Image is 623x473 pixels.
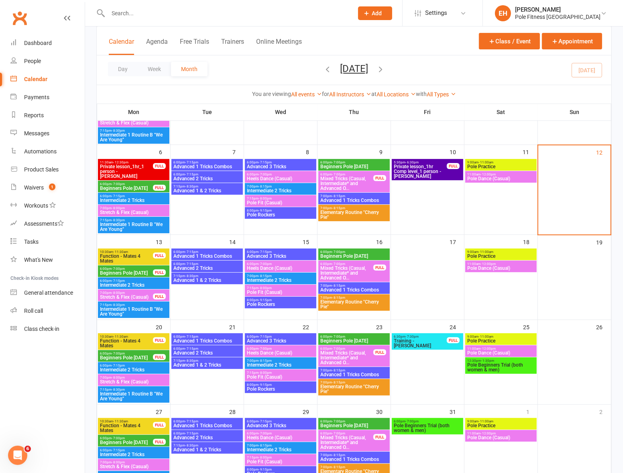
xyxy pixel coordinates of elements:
span: 6:00pm [246,161,315,164]
span: 6:00pm [320,262,374,266]
span: Pole Dance (Casual) [467,351,535,355]
span: 6:00pm [173,262,241,266]
span: Intermediate 2 Tricks [246,363,315,367]
th: Thu [318,104,391,120]
button: Add [358,6,392,20]
span: Stretch & Flex (Casual) [100,120,168,125]
span: - 12:00pm [480,173,496,176]
div: FULL [447,163,460,169]
div: General attendance [24,290,73,296]
span: - 12:30pm [113,161,128,164]
span: 6:00pm [100,352,153,355]
div: 29 [303,405,317,418]
input: Search... [106,8,348,19]
span: Intermediate 2 Tricks [100,367,168,372]
span: Advanced 2 Tricks [173,266,241,271]
span: - 7:00pm [112,182,125,186]
a: Class kiosk mode [10,320,85,338]
span: 7:00pm [100,376,168,379]
span: Advanced 1 & 2 Tricks [173,363,241,367]
div: 19 [597,235,611,249]
span: Intermediate 1 Routine B "We Are Young" [100,222,168,232]
a: Tasks [10,233,85,251]
span: Pole Beginners Trial (both women & men) [467,363,535,372]
a: Waivers 1 [10,179,85,197]
div: [PERSON_NAME] [515,6,601,13]
div: Class check-in [24,326,59,332]
div: 16 [376,235,391,248]
div: 15 [303,235,317,248]
th: Tue [171,104,244,120]
span: 7:00pm [100,206,168,210]
span: 7:00pm [320,206,388,210]
span: Advanced 1 Tricks Combos [173,338,241,343]
div: Workouts [24,202,48,209]
button: Day [108,62,138,76]
div: 11 [523,145,537,158]
a: All Types [427,91,456,98]
span: - 8:30pm [112,129,125,133]
span: - 7:15pm [185,262,198,266]
button: Class / Event [479,33,540,49]
span: Settings [425,4,447,22]
a: Payments [10,88,85,106]
span: - 12:00pm [480,262,496,266]
div: 17 [450,235,464,248]
span: 6:00pm [173,420,241,423]
span: - 11:30am [113,420,128,423]
span: - 7:15pm [259,335,272,338]
span: - 7:00pm [259,347,272,351]
th: Mon [97,104,171,120]
span: Elementary Routine "Cherry Pie" [320,210,388,220]
strong: at [371,91,377,97]
span: 5:30pm [393,161,447,164]
span: Advanced 1 Tricks Combos [173,164,241,169]
span: Private lesson_1hr Comp level_1 person - [PERSON_NAME] [393,164,447,179]
span: Beginners Pole [DATE] [100,186,153,191]
span: - 8:15pm [259,185,272,188]
span: 7:15pm [100,388,168,391]
span: 6:00pm [100,364,168,367]
span: 6:00pm [173,335,241,338]
span: Beginners Pole [DATE] [320,254,388,259]
span: 7:00pm [320,296,388,300]
th: Sun [538,104,611,120]
div: FULL [153,337,166,343]
button: Free Trials [180,38,209,55]
span: 12:30pm [467,359,535,363]
span: 6:00pm [246,250,315,254]
span: Advanced 1 Tricks Combos [320,198,388,203]
span: Pole Practice [467,338,535,343]
span: 7:00pm [246,274,315,278]
span: 1 [49,183,55,190]
span: Pole Rockers [246,212,315,217]
span: 10:30am [100,420,153,423]
span: 7:15pm [246,197,315,200]
div: FULL [373,349,386,355]
span: - 7:15pm [185,420,198,423]
a: Roll call [10,302,85,320]
div: Product Sales [24,166,59,173]
div: FULL [373,175,386,181]
span: 6:00pm [173,347,241,351]
span: - 7:15pm [112,194,125,198]
button: Calendar [109,38,134,55]
div: 12 [596,145,611,159]
span: 6:00pm [246,420,315,423]
div: FULL [153,354,166,360]
span: 6:00pm [100,279,168,283]
a: Reports [10,106,85,124]
span: 7:15pm [173,185,241,188]
div: Messages [24,130,49,137]
span: 6:00pm [246,335,315,338]
span: - 9:15pm [259,209,272,212]
span: Training - [PERSON_NAME] [393,338,447,348]
span: 6:00pm [320,420,388,423]
span: 6:00pm [246,262,315,266]
span: - 7:00pm [112,352,125,355]
div: 24 [450,320,464,333]
div: Calendar [24,76,47,82]
div: EH [495,5,511,21]
span: - 8:30pm [185,274,198,278]
div: People [24,58,41,64]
